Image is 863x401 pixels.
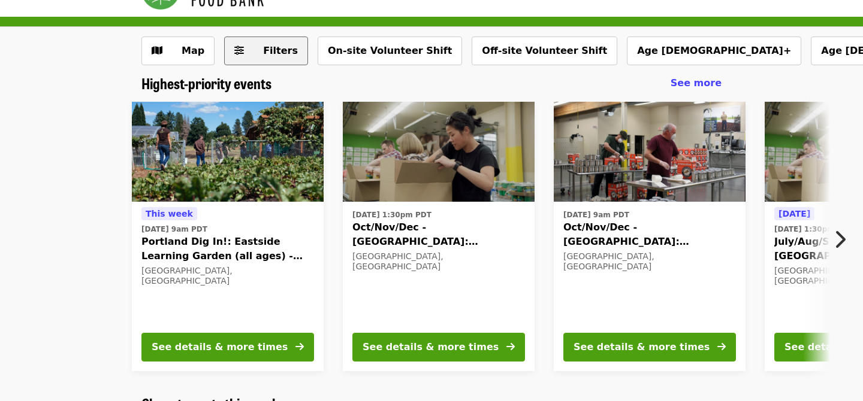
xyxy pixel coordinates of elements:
span: Oct/Nov/Dec - [GEOGRAPHIC_DATA]: Repack/Sort (age [DEMOGRAPHIC_DATA]+) [352,220,525,249]
button: On-site Volunteer Shift [318,37,462,65]
img: Portland Dig In!: Eastside Learning Garden (all ages) - Aug/Sept/Oct organized by Oregon Food Bank [132,102,324,202]
a: Highest-priority events [141,75,271,92]
span: See more [671,77,722,89]
span: Map [182,45,204,56]
i: arrow-right icon [295,341,304,353]
span: Filters [263,45,298,56]
div: [GEOGRAPHIC_DATA], [GEOGRAPHIC_DATA] [141,266,314,286]
button: Age [DEMOGRAPHIC_DATA]+ [627,37,801,65]
button: Show map view [141,37,215,65]
i: map icon [152,45,162,56]
button: Off-site Volunteer Shift [472,37,617,65]
div: [GEOGRAPHIC_DATA], [GEOGRAPHIC_DATA] [352,251,525,272]
button: See details & more times [141,333,314,361]
i: arrow-right icon [717,341,726,353]
div: See details & more times [363,340,499,354]
span: [DATE] [778,209,810,218]
span: This week [146,209,193,218]
time: [DATE] 1:30pm PDT [352,209,431,220]
time: [DATE] 9am PDT [141,224,207,235]
a: See details for "Portland Dig In!: Eastside Learning Garden (all ages) - Aug/Sept/Oct" [132,102,324,371]
button: Filters (0 selected) [224,37,308,65]
span: Oct/Nov/Dec - [GEOGRAPHIC_DATA]: Repack/Sort (age [DEMOGRAPHIC_DATA]+) [563,220,736,249]
i: chevron-right icon [834,228,846,251]
button: See details & more times [563,333,736,361]
time: [DATE] 1:30pm PDT [774,224,853,235]
a: See more [671,76,722,90]
i: sliders-h icon [234,45,244,56]
div: Highest-priority events [132,75,731,92]
button: See details & more times [352,333,525,361]
div: [GEOGRAPHIC_DATA], [GEOGRAPHIC_DATA] [563,251,736,272]
span: Highest-priority events [141,72,271,93]
button: Next item [823,223,863,256]
a: See details for "Oct/Nov/Dec - Portland: Repack/Sort (age 16+)" [554,102,746,371]
div: See details & more times [574,340,710,354]
img: Oct/Nov/Dec - Portland: Repack/Sort (age 8+) organized by Oregon Food Bank [343,102,535,202]
img: Oct/Nov/Dec - Portland: Repack/Sort (age 16+) organized by Oregon Food Bank [554,102,746,202]
div: See details & more times [152,340,288,354]
a: See details for "Oct/Nov/Dec - Portland: Repack/Sort (age 8+)" [343,102,535,371]
span: Portland Dig In!: Eastside Learning Garden (all ages) - Aug/Sept/Oct [141,235,314,263]
i: arrow-right icon [506,341,515,353]
time: [DATE] 9am PDT [563,209,629,220]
